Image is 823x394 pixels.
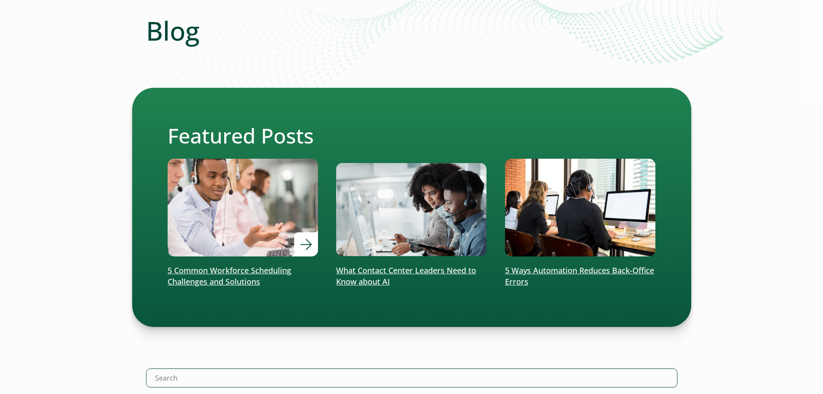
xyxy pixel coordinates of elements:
p: What Contact Center Leaders Need to Know about AI [336,265,487,288]
p: 5 Ways Automation Reduces Back-Office Errors [505,265,656,288]
a: 5 Ways Automation Reduces Back-Office Errors [505,159,656,288]
a: 5 Common Workforce Scheduling Challenges and Solutions [168,159,318,288]
input: Search [146,368,677,388]
h1: Blog [146,15,677,46]
a: What Contact Center Leaders Need to Know about AI [336,159,487,288]
p: 5 Common Workforce Scheduling Challenges and Solutions [168,265,318,288]
h2: Featured Posts [168,123,656,148]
